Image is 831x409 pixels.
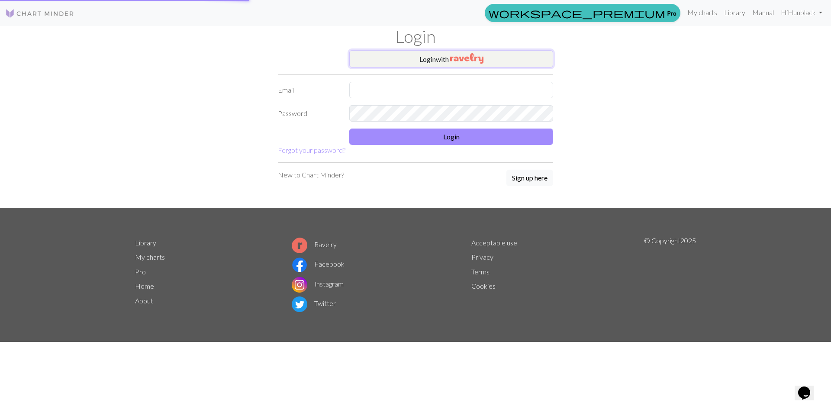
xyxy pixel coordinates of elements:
a: Acceptable use [471,238,517,247]
a: Home [135,282,154,290]
a: Facebook [292,260,345,268]
a: My charts [684,4,721,21]
img: Twitter logo [292,296,307,312]
a: Ravelry [292,240,337,248]
a: Library [721,4,749,21]
img: Instagram logo [292,277,307,293]
label: Email [273,82,344,98]
h1: Login [130,26,701,47]
a: HiHunblack [777,4,826,21]
button: Loginwith [349,50,553,68]
a: Instagram [292,280,344,288]
img: Logo [5,8,74,19]
button: Login [349,129,553,145]
a: Cookies [471,282,496,290]
img: Ravelry [450,53,483,64]
span: workspace_premium [489,7,665,19]
p: © Copyright 2025 [644,235,696,314]
img: Facebook logo [292,257,307,273]
p: New to Chart Minder? [278,170,344,180]
a: About [135,296,153,305]
img: Ravelry logo [292,238,307,253]
iframe: chat widget [795,374,822,400]
a: Forgot your password? [278,146,345,154]
button: Sign up here [506,170,553,186]
a: Pro [485,4,680,22]
a: Sign up here [506,170,553,187]
a: Pro [135,267,146,276]
a: Privacy [471,253,493,261]
a: My charts [135,253,165,261]
a: Twitter [292,299,336,307]
a: Library [135,238,156,247]
a: Manual [749,4,777,21]
a: Terms [471,267,490,276]
label: Password [273,105,344,122]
